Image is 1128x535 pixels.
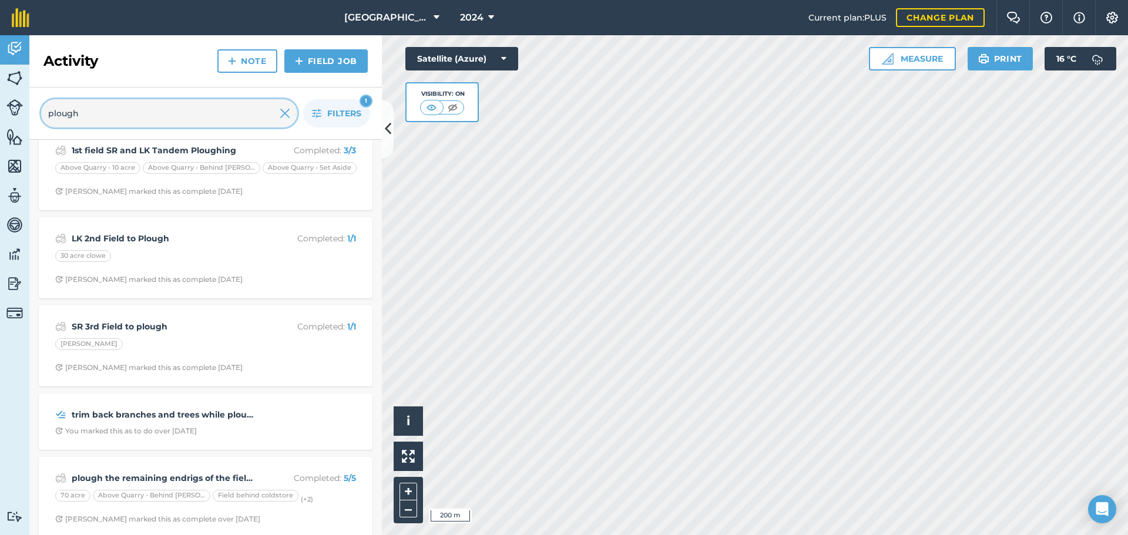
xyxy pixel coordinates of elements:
[896,8,985,27] a: Change plan
[445,102,460,113] img: svg+xml;base64,PHN2ZyB4bWxucz0iaHR0cDovL3d3dy53My5vcmcvMjAwMC9zdmciIHdpZHRoPSI1MCIgaGVpZ2h0PSI0MC...
[6,157,23,175] img: svg+xml;base64,PHN2ZyB4bWxucz0iaHR0cDovL3d3dy53My5vcmcvMjAwMC9zdmciIHdpZHRoPSI1NiIgaGVpZ2h0PSI2MC...
[55,231,66,245] img: svg+xml;base64,PD94bWwgdmVyc2lvbj0iMS4wIiBlbmNvZGluZz0idXRmLTgiPz4KPCEtLSBHZW5lcmF0b3I6IEFkb2JlIE...
[263,320,356,333] p: Completed :
[46,312,365,379] a: SR 3rd Field to ploughCompleted: 1/1[PERSON_NAME]Clock with arrow pointing clockwise[PERSON_NAME]...
[55,515,63,523] img: Clock with arrow pointing clockwise
[6,40,23,58] img: svg+xml;base64,PD94bWwgdmVyc2lvbj0iMS4wIiBlbmNvZGluZz0idXRmLTgiPz4KPCEtLSBHZW5lcmF0b3I6IEFkb2JlIE...
[55,490,90,502] div: 70 acre
[6,245,23,263] img: svg+xml;base64,PD94bWwgdmVyc2lvbj0iMS4wIiBlbmNvZGluZz0idXRmLTgiPz4KPCEtLSBHZW5lcmF0b3I6IEFkb2JlIE...
[263,144,356,157] p: Completed :
[12,8,29,27] img: fieldmargin Logo
[55,471,66,485] img: svg+xml;base64,PD94bWwgdmVyc2lvbj0iMS4wIiBlbmNvZGluZz0idXRmLTgiPz4KPCEtLSBHZW5lcmF0b3I6IEFkb2JlIE...
[344,473,356,483] strong: 5 / 5
[55,426,197,436] div: You marked this as to do over [DATE]
[72,144,258,157] strong: 1st field SR and LK Tandem Ploughing
[55,187,243,196] div: [PERSON_NAME] marked this as complete [DATE]
[55,143,66,157] img: svg+xml;base64,PD94bWwgdmVyc2lvbj0iMS4wIiBlbmNvZGluZz0idXRmLTgiPz4KPCEtLSBHZW5lcmF0b3I6IEFkb2JlIE...
[6,99,23,116] img: svg+xml;base64,PD94bWwgdmVyc2lvbj0iMS4wIiBlbmNvZGluZz0idXRmLTgiPz4KPCEtLSBHZW5lcmF0b3I6IEFkb2JlIE...
[327,107,361,120] span: Filters
[263,472,356,484] p: Completed :
[72,472,258,484] strong: plough the remaining endrigs of the fields left to be done
[301,495,313,503] small: (+ 2 )
[46,224,365,291] a: LK 2nd Field to PloughCompleted: 1/130 acre cloweClock with arrow pointing clockwise[PERSON_NAME]...
[399,483,417,500] button: +
[1105,12,1119,23] img: A cog icon
[1056,47,1076,70] span: 16 ° C
[978,52,989,66] img: svg+xml;base64,PHN2ZyB4bWxucz0iaHR0cDovL3d3dy53My5vcmcvMjAwMC9zdmciIHdpZHRoPSIxOSIgaGVpZ2h0PSIyNC...
[295,54,303,68] img: svg+xml;base64,PHN2ZyB4bWxucz0iaHR0cDovL3d3dy53My5vcmcvMjAwMC9zdmciIHdpZHRoPSIxNCIgaGVpZ2h0PSIyNC...
[72,320,258,333] strong: SR 3rd Field to plough
[55,275,243,284] div: [PERSON_NAME] marked this as complete [DATE]
[46,401,365,443] a: trim back branches and trees while ploughingClock with arrow pointing clockwiseYou marked this as...
[347,233,356,244] strong: 1 / 1
[360,95,372,107] div: 1
[41,99,297,127] input: Search for an activity
[6,216,23,234] img: svg+xml;base64,PD94bWwgdmVyc2lvbj0iMS4wIiBlbmNvZGluZz0idXRmLTgiPz4KPCEtLSBHZW5lcmF0b3I6IEFkb2JlIE...
[43,52,98,70] h2: Activity
[55,187,63,195] img: Clock with arrow pointing clockwise
[6,275,23,292] img: svg+xml;base64,PD94bWwgdmVyc2lvbj0iMS4wIiBlbmNvZGluZz0idXRmLTgiPz4KPCEtLSBHZW5lcmF0b3I6IEFkb2JlIE...
[55,427,63,435] img: Clock with arrow pointing clockwise
[968,47,1033,70] button: Print
[55,338,123,350] div: [PERSON_NAME]
[1073,11,1085,25] img: svg+xml;base64,PHN2ZyB4bWxucz0iaHR0cDovL3d3dy53My5vcmcvMjAwMC9zdmciIHdpZHRoPSIxNyIgaGVpZ2h0PSIxNy...
[55,364,63,371] img: Clock with arrow pointing clockwise
[420,89,465,99] div: Visibility: On
[808,11,887,24] span: Current plan : PLUS
[394,406,423,436] button: i
[1039,12,1053,23] img: A question mark icon
[228,54,236,68] img: svg+xml;base64,PHN2ZyB4bWxucz0iaHR0cDovL3d3dy53My5vcmcvMjAwMC9zdmciIHdpZHRoPSIxNCIgaGVpZ2h0PSIyNC...
[1088,495,1116,523] div: Open Intercom Messenger
[6,128,23,146] img: svg+xml;base64,PHN2ZyB4bWxucz0iaHR0cDovL3d3dy53My5vcmcvMjAwMC9zdmciIHdpZHRoPSI1NiIgaGVpZ2h0PSI2MC...
[93,490,210,502] div: Above Quarry - Behind [PERSON_NAME]'s
[869,47,956,70] button: Measure
[213,490,298,502] div: Field behind coldstore
[263,162,357,174] div: Above Quarry - Set Aside
[55,363,243,372] div: [PERSON_NAME] marked this as complete [DATE]
[217,49,277,73] a: Note
[399,500,417,517] button: –
[303,99,370,127] button: Filters
[143,162,260,174] div: Above Quarry - Behind [PERSON_NAME]'s
[55,514,260,524] div: [PERSON_NAME] marked this as complete over [DATE]
[72,408,258,421] strong: trim back branches and trees while ploughing
[405,47,518,70] button: Satellite (Azure)
[6,305,23,321] img: svg+xml;base64,PD94bWwgdmVyc2lvbj0iMS4wIiBlbmNvZGluZz0idXRmLTgiPz4KPCEtLSBHZW5lcmF0b3I6IEFkb2JlIE...
[1086,47,1109,70] img: svg+xml;base64,PD94bWwgdmVyc2lvbj0iMS4wIiBlbmNvZGluZz0idXRmLTgiPz4KPCEtLSBHZW5lcmF0b3I6IEFkb2JlIE...
[1045,47,1116,70] button: 16 °C
[280,106,290,120] img: svg+xml;base64,PHN2ZyB4bWxucz0iaHR0cDovL3d3dy53My5vcmcvMjAwMC9zdmciIHdpZHRoPSIyMiIgaGVpZ2h0PSIzMC...
[55,250,111,262] div: 30 acre clowe
[6,511,23,522] img: svg+xml;base64,PD94bWwgdmVyc2lvbj0iMS4wIiBlbmNvZGluZz0idXRmLTgiPz4KPCEtLSBHZW5lcmF0b3I6IEFkb2JlIE...
[72,232,258,245] strong: LK 2nd Field to Plough
[1006,12,1020,23] img: Two speech bubbles overlapping with the left bubble in the forefront
[6,69,23,87] img: svg+xml;base64,PHN2ZyB4bWxucz0iaHR0cDovL3d3dy53My5vcmcvMjAwMC9zdmciIHdpZHRoPSI1NiIgaGVpZ2h0PSI2MC...
[284,49,368,73] a: Field Job
[344,145,356,156] strong: 3 / 3
[347,321,356,332] strong: 1 / 1
[263,232,356,245] p: Completed :
[55,275,63,283] img: Clock with arrow pointing clockwise
[402,450,415,463] img: Four arrows, one pointing top left, one top right, one bottom right and the last bottom left
[55,319,66,334] img: svg+xml;base64,PD94bWwgdmVyc2lvbj0iMS4wIiBlbmNvZGluZz0idXRmLTgiPz4KPCEtLSBHZW5lcmF0b3I6IEFkb2JlIE...
[55,162,140,174] div: Above Quarry - 10 acre
[882,53,894,65] img: Ruler icon
[424,102,439,113] img: svg+xml;base64,PHN2ZyB4bWxucz0iaHR0cDovL3d3dy53My5vcmcvMjAwMC9zdmciIHdpZHRoPSI1MCIgaGVpZ2h0PSI0MC...
[46,464,365,531] a: plough the remaining endrigs of the fields left to be doneCompleted: 5/570 acreAbove Quarry - Beh...
[460,11,484,25] span: 2024
[55,408,66,422] img: svg+xml;base64,PD94bWwgdmVyc2lvbj0iMS4wIiBlbmNvZGluZz0idXRmLTgiPz4KPCEtLSBHZW5lcmF0b3I6IEFkb2JlIE...
[407,413,410,428] span: i
[6,187,23,204] img: svg+xml;base64,PD94bWwgdmVyc2lvbj0iMS4wIiBlbmNvZGluZz0idXRmLTgiPz4KPCEtLSBHZW5lcmF0b3I6IEFkb2JlIE...
[46,136,365,203] a: 1st field SR and LK Tandem PloughingCompleted: 3/3Above Quarry - 10 acreAbove Quarry - Behind [PE...
[344,11,429,25] span: [GEOGRAPHIC_DATA]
